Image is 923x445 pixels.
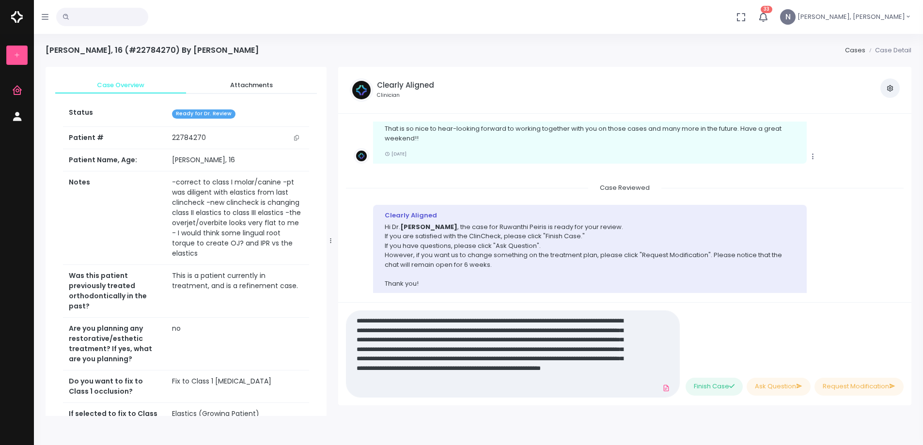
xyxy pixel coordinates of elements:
p: That is so nice to hear-looking forward to working together with you on those cases and many more... [385,124,795,143]
p: Hi Dr. , the case for Ruwanthi Peiris is ready for your review. If you are satisfied with the Cli... [385,222,795,289]
button: Finish Case [686,378,743,396]
td: no [166,318,309,370]
small: Clinician [377,92,434,99]
td: [PERSON_NAME], 16 [166,149,309,171]
div: scrollable content [46,67,327,416]
td: 22784270 [166,127,309,149]
span: [PERSON_NAME], [PERSON_NAME] [798,12,905,22]
td: This is a patient currently in treatment, and is a refinement case. [166,265,309,318]
img: Logo Horizontal [11,7,23,27]
th: Was this patient previously treated orthodontically in the past? [63,265,166,318]
a: Add Files [660,379,672,397]
th: Are you planning any restorative/esthetic treatment? If yes, what are you planning? [63,318,166,370]
span: Ready for Dr. Review [172,109,235,119]
b: [PERSON_NAME] [400,222,457,231]
li: Case Detail [865,46,911,55]
h4: [PERSON_NAME], 16 (#22784270) By [PERSON_NAME] [46,46,259,55]
th: Notes [63,171,166,265]
span: 33 [761,6,772,13]
th: Patient # [63,126,166,149]
button: Request Modification [814,378,904,396]
span: Case Reviewed [588,180,661,195]
span: Case Overview [63,80,178,90]
div: Clearly Aligned [385,211,795,220]
span: Attachments [194,80,309,90]
td: Fix to Class 1 [MEDICAL_DATA] [166,370,309,403]
td: -correct to class I molar/canine -pt was diligent with elastics from last clincheck -new clinchec... [166,171,309,265]
th: Status [63,102,166,126]
h5: Clearly Aligned [377,81,434,90]
th: Patient Name, Age: [63,149,166,171]
small: [DATE] [385,151,407,157]
div: scrollable content [346,122,904,293]
a: Cases [845,46,865,55]
button: Ask Question [747,378,811,396]
th: Do you want to fix to Class 1 occlusion? [63,370,166,403]
span: N [780,9,796,25]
